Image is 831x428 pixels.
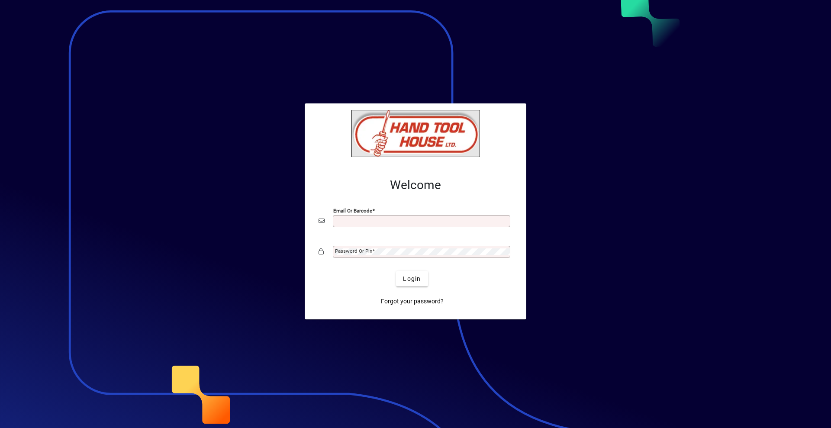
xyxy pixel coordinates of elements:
h2: Welcome [319,178,512,193]
button: Login [396,271,428,286]
span: Login [403,274,421,283]
a: Forgot your password? [377,293,447,309]
mat-label: Password or Pin [335,248,372,254]
mat-label: Email or Barcode [333,208,372,214]
span: Forgot your password? [381,297,444,306]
